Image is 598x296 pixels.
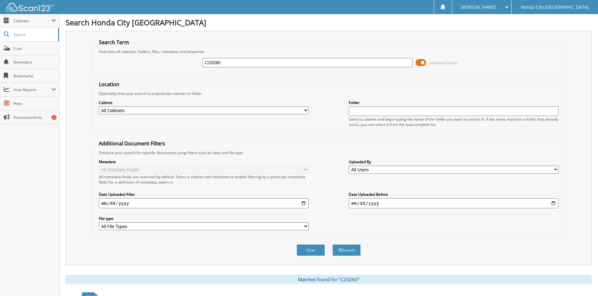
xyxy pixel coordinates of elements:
[96,140,168,147] legend: Additional Document Filters
[332,244,361,256] button: Search
[66,275,592,284] div: Matches found for "C20260"
[430,60,458,65] span: Advanced Search
[461,5,496,9] span: [PERSON_NAME]
[99,192,309,197] label: Date Uploaded After
[297,244,325,256] button: Clear
[96,81,122,88] legend: Location
[99,159,309,164] label: Metadata
[13,18,51,23] span: Cabinets
[349,117,558,127] div: Select a cabinet and begin typing the name of the folder you want to search in. If the name match...
[66,17,592,28] h1: Search Honda City [GEOGRAPHIC_DATA]
[96,150,562,155] div: Enhance your search for specific documents using filters such as date and file type.
[521,5,589,9] span: Honda City [GEOGRAPHIC_DATA]
[13,115,56,120] span: Announcements
[13,101,56,106] span: Help
[99,198,309,208] input: start
[13,32,55,37] span: Search
[6,3,53,11] img: scan123-logo-white.svg
[349,198,558,208] input: end
[51,115,57,120] div: 5
[13,60,56,65] span: Reminders
[13,46,56,51] span: Scan
[13,87,51,92] span: User Reports
[99,174,309,185] div: All metadata fields are searched by default. Select a cabinet with metadata to enable filtering b...
[349,192,558,197] label: Date Uploaded Before
[13,73,56,79] span: Bookmarks
[96,39,132,46] legend: Search Term
[96,49,562,54] div: Searches all cabinets, folders, files, metadata, and keywords
[99,100,309,105] label: Cabinet
[165,179,173,185] a: here
[99,216,309,221] label: File type
[349,100,558,105] label: Folder
[349,159,558,164] label: Uploaded By
[96,91,562,96] div: Optionally limit your search to a particular cabinet or folder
